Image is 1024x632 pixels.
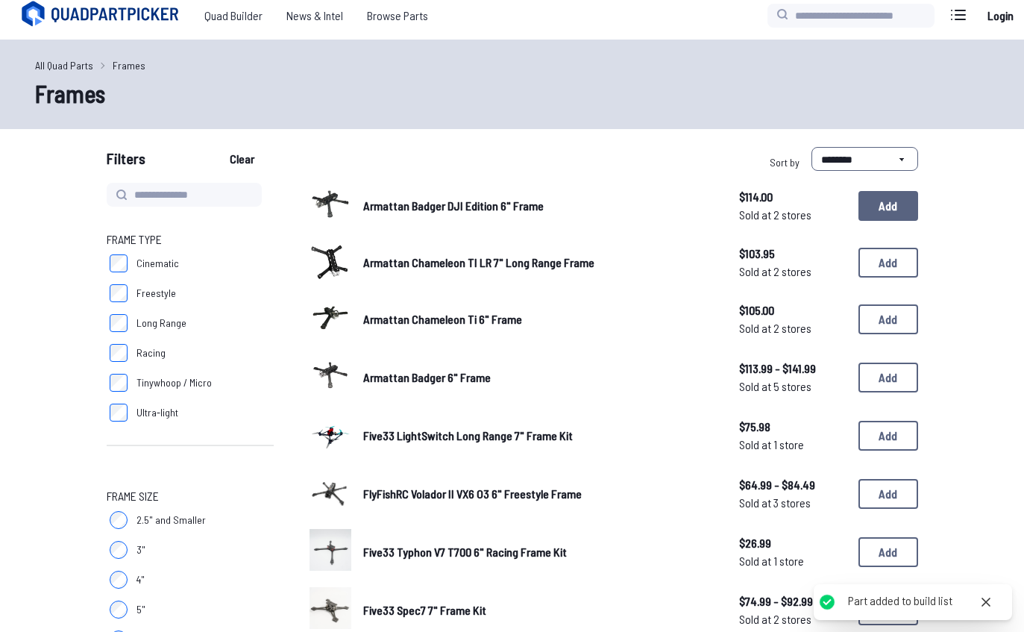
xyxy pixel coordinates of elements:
[739,418,846,436] span: $75.98
[811,147,918,171] select: Sort by
[136,345,166,360] span: Racing
[858,304,918,334] button: Add
[113,57,145,73] a: Frames
[110,601,128,619] input: 5"
[110,571,128,589] input: 4"
[310,296,351,342] a: image
[192,1,274,31] a: Quad Builder
[739,494,846,512] span: Sold at 3 stores
[739,378,846,395] span: Sold at 5 stores
[770,156,800,169] span: Sort by
[107,231,162,248] span: Frame Type
[363,428,573,442] span: Five33 LightSwitch Long Range 7" Frame Kit
[136,286,176,301] span: Freestyle
[739,319,846,337] span: Sold at 2 stores
[310,296,351,338] img: image
[739,206,846,224] span: Sold at 2 stores
[739,436,846,454] span: Sold at 1 store
[363,197,715,215] a: Armattan Badger DJI Edition 6" Frame
[110,314,128,332] input: Long Range
[363,198,544,213] span: Armattan Badger DJI Edition 6" Frame
[363,486,582,501] span: FlyFishRC Volador II VX6 O3 6" Freestyle Frame
[858,191,918,221] button: Add
[739,301,846,319] span: $105.00
[858,479,918,509] button: Add
[136,375,212,390] span: Tinywhoop / Micro
[310,529,351,575] a: image
[310,354,351,401] a: image
[363,312,522,326] span: Armattan Chameleon Ti 6" Frame
[363,254,715,272] a: Armattan Chameleon TI LR 7" Long Range Frame
[136,405,178,420] span: Ultra-light
[739,592,846,610] span: $74.99 - $92.99
[355,1,440,31] a: Browse Parts
[363,427,715,445] a: Five33 LightSwitch Long Range 7" Frame Kit
[858,363,918,392] button: Add
[310,587,351,629] img: image
[136,316,186,331] span: Long Range
[310,471,351,517] a: image
[310,471,351,513] img: image
[136,602,145,617] span: 5"
[110,511,128,529] input: 2.5" and Smaller
[110,404,128,422] input: Ultra-light
[739,610,846,628] span: Sold at 2 stores
[739,245,846,263] span: $103.95
[858,537,918,567] button: Add
[310,183,351,229] a: image
[310,406,351,462] img: image
[363,310,715,328] a: Armattan Chameleon Ti 6" Frame
[363,545,567,559] span: Five33 Typhon V7 T700 6" Racing Frame Kit
[858,248,918,278] button: Add
[363,543,715,561] a: Five33 Typhon V7 T700 6" Racing Frame Kit
[136,256,179,271] span: Cinematic
[739,360,846,378] span: $113.99 - $141.99
[363,255,594,269] span: Armattan Chameleon TI LR 7" Long Range Frame
[363,485,715,503] a: FlyFishRC Volador II VX6 O3 6" Freestyle Frame
[739,476,846,494] span: $64.99 - $84.49
[363,370,491,384] span: Armattan Badger 6" Frame
[107,147,145,177] span: Filters
[363,603,486,617] span: Five33 Spec7 7" Frame Kit
[110,284,128,302] input: Freestyle
[217,147,267,171] button: Clear
[310,413,351,459] a: image
[739,263,846,281] span: Sold at 2 stores
[310,529,351,571] img: image
[110,374,128,392] input: Tinywhoop / Micro
[858,421,918,451] button: Add
[739,552,846,570] span: Sold at 1 store
[136,572,145,587] span: 4"
[310,241,351,284] a: image
[739,188,846,206] span: $114.00
[363,369,715,387] a: Armattan Badger 6" Frame
[982,1,1018,31] a: Login
[274,1,355,31] a: News & Intel
[136,542,145,557] span: 3"
[363,601,715,619] a: Five33 Spec7 7" Frame Kit
[310,244,351,280] img: image
[739,534,846,552] span: $26.99
[110,344,128,362] input: Racing
[35,57,93,73] a: All Quad Parts
[136,513,206,528] span: 2.5" and Smaller
[310,183,351,225] img: image
[107,487,159,505] span: Frame Size
[110,254,128,272] input: Cinematic
[110,541,128,559] input: 3"
[848,593,952,609] div: Part added to build list
[310,354,351,396] img: image
[35,75,990,111] h1: Frames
